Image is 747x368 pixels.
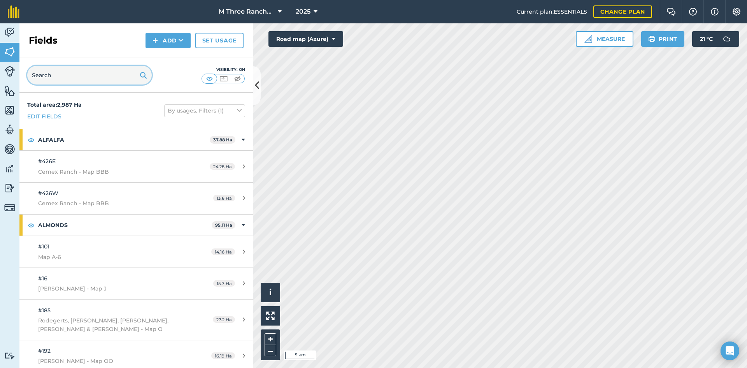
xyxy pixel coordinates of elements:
[28,135,35,144] img: svg+xml;base64,PHN2ZyB4bWxucz0iaHR0cDovL3d3dy53My5vcmcvMjAwMC9zdmciIHdpZHRoPSIxOCIgaGVpZ2h0PSIyNC...
[29,34,58,47] h2: Fields
[38,129,210,150] strong: ALFALFA
[648,34,656,44] img: svg+xml;base64,PHN2ZyB4bWxucz0iaHR0cDovL3d3dy53My5vcmcvMjAwMC9zdmciIHdpZHRoPSIxOSIgaGVpZ2h0PSIyNC...
[666,8,676,16] img: Two speech bubbles overlapping with the left bubble in the forefront
[4,163,15,174] img: svg+xml;base64,PD94bWwgdmVyc2lvbj0iMS4wIiBlbmNvZGluZz0idXRmLTgiPz4KPCEtLSBHZW5lcmF0b3I6IEFkb2JlIE...
[719,31,735,47] img: svg+xml;base64,PD94bWwgdmVyc2lvbj0iMS4wIiBlbmNvZGluZz0idXRmLTgiPz4KPCEtLSBHZW5lcmF0b3I6IEFkb2JlIE...
[164,104,245,117] button: By usages, Filters (1)
[28,220,35,230] img: svg+xml;base64,PHN2ZyB4bWxucz0iaHR0cDovL3d3dy53My5vcmcvMjAwMC9zdmciIHdpZHRoPSIxOCIgaGVpZ2h0PSIyNC...
[265,345,276,356] button: –
[38,167,184,176] span: Cemex Ranch - Map BBB
[38,243,49,250] span: #101
[19,300,253,340] a: #185Rodegerts, [PERSON_NAME], [PERSON_NAME], [PERSON_NAME] & [PERSON_NAME] - Map O27.2 Ha
[19,151,253,182] a: #426ECemex Ranch - Map BBB24.28 Ha
[692,31,739,47] button: 21 °C
[146,33,191,48] button: Add
[19,268,253,299] a: #16[PERSON_NAME] - Map J15.7 Ha
[700,31,713,47] span: 21 ° C
[8,5,19,18] img: fieldmargin Logo
[4,104,15,116] img: svg+xml;base64,PHN2ZyB4bWxucz0iaHR0cDovL3d3dy53My5vcmcvMjAwMC9zdmciIHdpZHRoPSI1NiIgaGVpZ2h0PSI2MC...
[211,248,235,255] span: 14.16 Ha
[584,35,592,43] img: Ruler icon
[4,202,15,213] img: svg+xml;base64,PD94bWwgdmVyc2lvbj0iMS4wIiBlbmNvZGluZz0idXRmLTgiPz4KPCEtLSBHZW5lcmF0b3I6IEFkb2JlIE...
[4,26,15,38] img: svg+xml;base64,PD94bWwgdmVyc2lvbj0iMS4wIiBlbmNvZGluZz0idXRmLTgiPz4KPCEtLSBHZW5lcmF0b3I6IEFkb2JlIE...
[38,190,58,197] span: #426W
[4,85,15,97] img: svg+xml;base64,PHN2ZyB4bWxucz0iaHR0cDovL3d3dy53My5vcmcvMjAwMC9zdmciIHdpZHRoPSI1NiIgaGVpZ2h0PSI2MC...
[732,8,741,16] img: A cog icon
[265,333,276,345] button: +
[38,253,184,261] span: Map A-6
[215,222,232,228] strong: 95.11 Ha
[38,284,184,293] span: [PERSON_NAME] - Map J
[38,347,51,354] span: #192
[219,75,228,83] img: svg+xml;base64,PHN2ZyB4bWxucz0iaHR0cDovL3d3dy53My5vcmcvMjAwMC9zdmciIHdpZHRoPSI1MCIgaGVpZ2h0PSI0MC...
[205,75,214,83] img: svg+xml;base64,PHN2ZyB4bWxucz0iaHR0cDovL3d3dy53My5vcmcvMjAwMC9zdmciIHdpZHRoPSI1MCIgaGVpZ2h0PSI0MC...
[593,5,652,18] a: Change plan
[4,182,15,194] img: svg+xml;base64,PD94bWwgdmVyc2lvbj0iMS4wIiBlbmNvZGluZz0idXRmLTgiPz4KPCEtLSBHZW5lcmF0b3I6IEFkb2JlIE...
[4,124,15,136] img: svg+xml;base64,PD94bWwgdmVyc2lvbj0iMS4wIiBlbmNvZGluZz0idXRmLTgiPz4KPCEtLSBHZW5lcmF0b3I6IEFkb2JlIE...
[517,7,587,16] span: Current plan : ESSENTIALS
[38,215,212,236] strong: ALMONDS
[261,283,280,302] button: i
[213,195,235,201] span: 13.6 Ha
[153,36,158,45] img: svg+xml;base64,PHN2ZyB4bWxucz0iaHR0cDovL3d3dy53My5vcmcvMjAwMC9zdmciIHdpZHRoPSIxNCIgaGVpZ2h0PSIyNC...
[19,129,253,150] div: ALFALFA37.88 Ha
[38,357,184,365] span: [PERSON_NAME] - Map OO
[269,287,272,297] span: i
[195,33,244,48] a: Set usage
[641,31,685,47] button: Print
[38,158,56,165] span: #426E
[213,316,235,323] span: 27.2 Ha
[38,199,184,208] span: Cemex Ranch - Map BBB
[27,66,152,85] input: Search
[38,275,47,282] span: #16
[211,352,235,359] span: 16.19 Ha
[4,143,15,155] img: svg+xml;base64,PD94bWwgdmVyc2lvbj0iMS4wIiBlbmNvZGluZz0idXRmLTgiPz4KPCEtLSBHZW5lcmF0b3I6IEFkb2JlIE...
[27,101,82,108] strong: Total area : 2,987 Ha
[4,352,15,359] img: svg+xml;base64,PD94bWwgdmVyc2lvbj0iMS4wIiBlbmNvZGluZz0idXRmLTgiPz4KPCEtLSBHZW5lcmF0b3I6IEFkb2JlIE...
[4,66,15,77] img: svg+xml;base64,PD94bWwgdmVyc2lvbj0iMS4wIiBlbmNvZGluZz0idXRmLTgiPz4KPCEtLSBHZW5lcmF0b3I6IEFkb2JlIE...
[19,215,253,236] div: ALMONDS95.11 Ha
[576,31,633,47] button: Measure
[213,137,232,143] strong: 37.88 Ha
[210,163,235,170] span: 24.28 Ha
[38,307,51,314] span: #185
[721,342,739,360] div: Open Intercom Messenger
[19,236,253,268] a: #101Map A-614.16 Ha
[27,112,61,121] a: Edit fields
[296,7,310,16] span: 2025
[4,46,15,58] img: svg+xml;base64,PHN2ZyB4bWxucz0iaHR0cDovL3d3dy53My5vcmcvMjAwMC9zdmciIHdpZHRoPSI1NiIgaGVpZ2h0PSI2MC...
[19,183,253,214] a: #426WCemex Ranch - Map BBB13.6 Ha
[233,75,242,83] img: svg+xml;base64,PHN2ZyB4bWxucz0iaHR0cDovL3d3dy53My5vcmcvMjAwMC9zdmciIHdpZHRoPSI1MCIgaGVpZ2h0PSI0MC...
[266,312,275,320] img: Four arrows, one pointing top left, one top right, one bottom right and the last bottom left
[213,280,235,287] span: 15.7 Ha
[202,67,245,73] div: Visibility: On
[688,8,698,16] img: A question mark icon
[268,31,343,47] button: Road map (Azure)
[219,7,275,16] span: M Three Ranches LLC
[38,316,184,334] span: Rodegerts, [PERSON_NAME], [PERSON_NAME], [PERSON_NAME] & [PERSON_NAME] - Map O
[140,70,147,80] img: svg+xml;base64,PHN2ZyB4bWxucz0iaHR0cDovL3d3dy53My5vcmcvMjAwMC9zdmciIHdpZHRoPSIxOSIgaGVpZ2h0PSIyNC...
[711,7,719,16] img: svg+xml;base64,PHN2ZyB4bWxucz0iaHR0cDovL3d3dy53My5vcmcvMjAwMC9zdmciIHdpZHRoPSIxNyIgaGVpZ2h0PSIxNy...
